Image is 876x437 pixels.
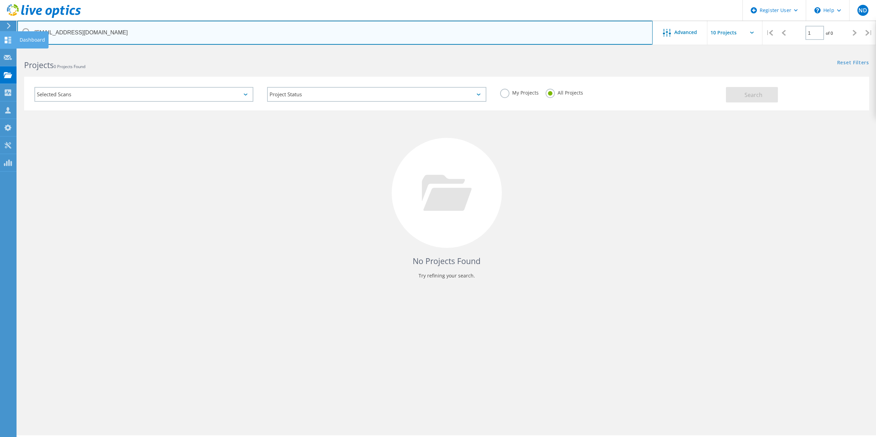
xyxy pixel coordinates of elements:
[814,7,821,13] svg: \n
[31,255,862,267] h4: No Projects Found
[267,87,486,102] div: Project Status
[726,87,778,102] button: Search
[762,21,777,45] div: |
[837,60,869,66] a: Reset Filters
[674,30,697,35] span: Advanced
[826,30,833,36] span: of 0
[17,21,653,45] input: Search projects by name, owner, ID, company, etc
[7,14,81,19] a: Live Optics Dashboard
[20,37,45,42] div: Dashboard
[862,21,876,45] div: |
[546,89,583,95] label: All Projects
[24,59,54,70] b: Projects
[34,87,253,102] div: Selected Scans
[745,91,762,99] span: Search
[54,64,85,69] span: 0 Projects Found
[858,8,867,13] span: ND
[31,270,862,281] p: Try refining your search.
[500,89,539,95] label: My Projects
